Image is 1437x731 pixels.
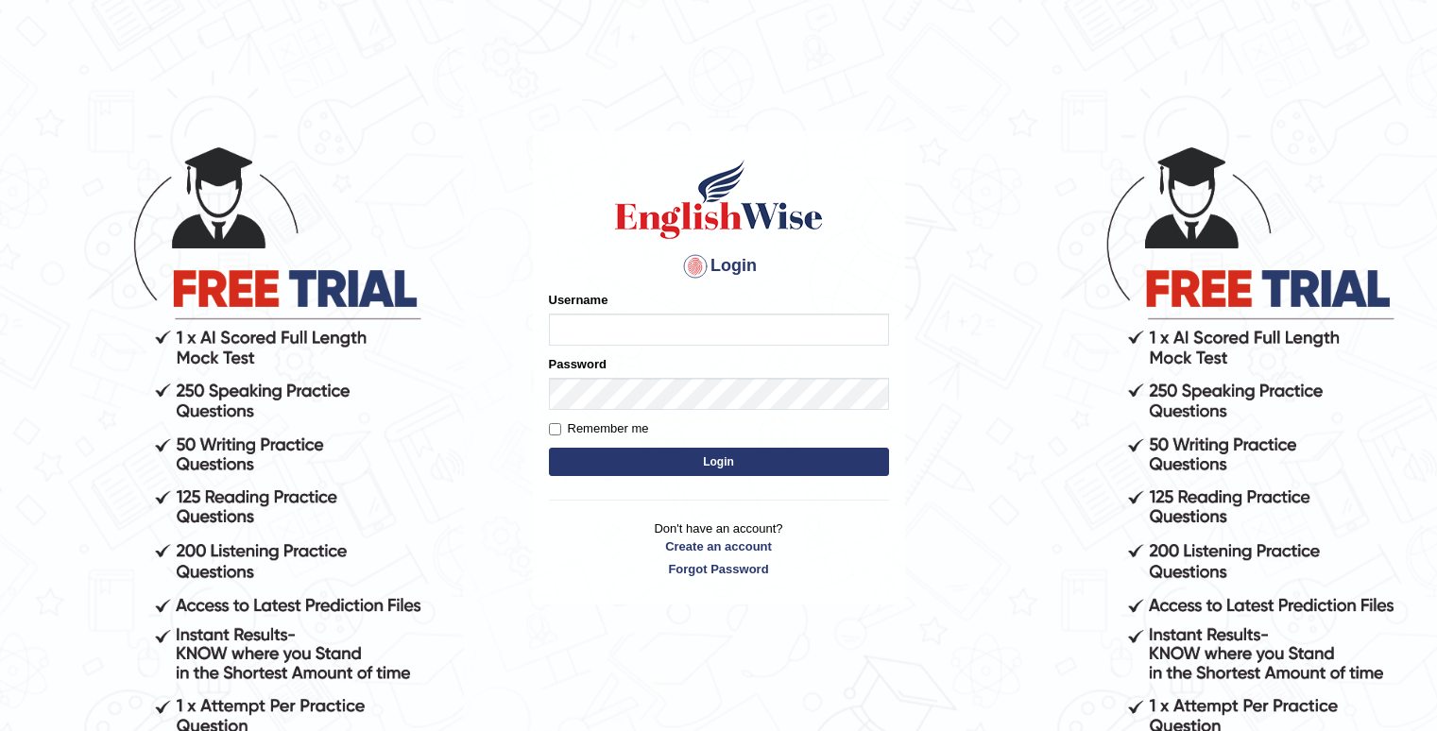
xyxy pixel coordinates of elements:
[611,157,827,242] img: Logo of English Wise sign in for intelligent practice with AI
[549,448,889,476] button: Login
[549,419,649,438] label: Remember me
[549,291,608,309] label: Username
[549,537,889,555] a: Create an account
[549,251,889,281] h4: Login
[549,355,607,373] label: Password
[549,423,561,435] input: Remember me
[549,519,889,578] p: Don't have an account?
[549,560,889,578] a: Forgot Password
